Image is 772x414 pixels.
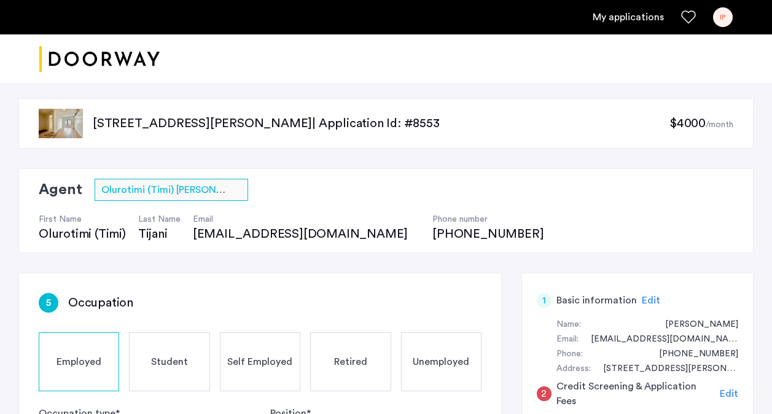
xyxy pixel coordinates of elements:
[39,36,160,82] img: logo
[713,7,733,27] div: IP
[39,36,160,82] a: Cazamio logo
[642,295,660,305] span: Edit
[537,293,552,308] div: 1
[432,213,544,225] h4: Phone number
[138,225,181,243] div: Tijani
[413,354,469,369] span: Unemployed
[681,10,696,25] a: Favorites
[39,213,126,225] h4: First Name
[39,225,126,243] div: Olurotimi (Timi)
[720,365,760,402] iframe: chat widget
[57,354,101,369] span: Employed
[227,354,292,369] span: Self Employed
[653,318,738,332] div: IVANA PRSTIC
[93,115,669,132] p: [STREET_ADDRESS][PERSON_NAME] | Application Id: #8553
[537,386,552,401] div: 2
[556,293,637,308] h5: Basic information
[39,109,83,138] img: apartment
[556,362,591,377] div: Address:
[68,294,133,311] h3: Occupation
[720,389,738,399] span: Edit
[706,120,733,129] sub: /month
[151,354,188,369] span: Student
[39,179,82,201] h2: Agent
[591,362,738,377] div: 2505 Gough Street
[193,225,420,243] div: [EMAIL_ADDRESS][DOMAIN_NAME]
[647,347,738,362] div: +14802651707
[593,10,664,25] a: My application
[669,117,706,130] span: $4000
[556,318,581,332] div: Name:
[579,332,738,347] div: ivanaprstic@gmail.com
[193,213,420,225] h4: Email
[556,347,583,362] div: Phone:
[39,293,58,313] div: 5
[556,379,715,408] h5: Credit Screening & Application Fees
[334,354,367,369] span: Retired
[138,213,181,225] h4: Last Name
[432,225,544,243] div: [PHONE_NUMBER]
[556,332,579,347] div: Email:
